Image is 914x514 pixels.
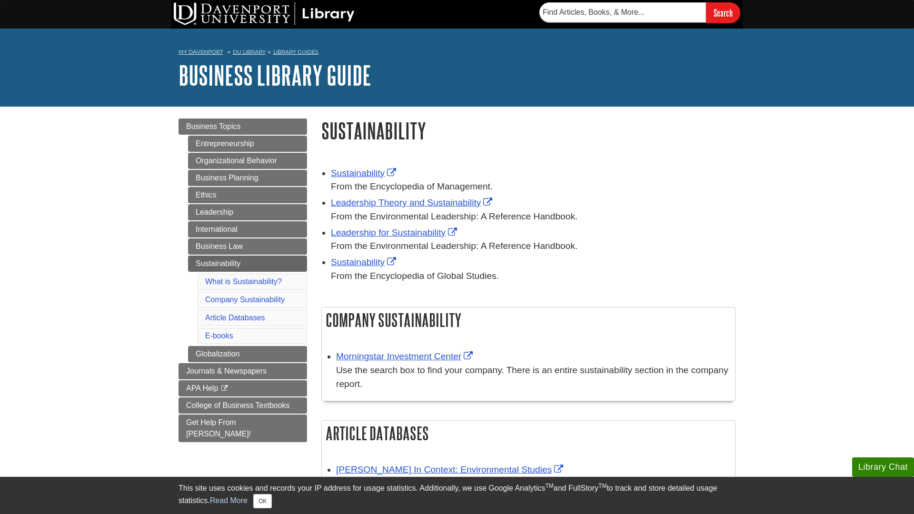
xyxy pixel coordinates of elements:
[188,221,307,237] a: International
[233,49,266,55] a: DU Library
[210,496,248,504] a: Read More
[331,257,398,267] a: Link opens in new window
[331,180,735,194] div: From the Encyclopedia of Management.
[186,418,251,438] span: Get Help From [PERSON_NAME]!
[205,296,285,304] a: Company Sustainability
[539,2,706,22] input: Find Articles, Books, & More...
[179,363,307,379] a: Journals & Newspapers
[273,49,318,55] a: Library Guides
[188,238,307,255] a: Business Law
[186,122,240,130] span: Business Topics
[188,204,307,220] a: Leadership
[336,364,730,391] div: Use the search box to find your company. There is an entire sustainability section in the company...
[179,119,307,442] div: Guide Page Menu
[322,307,735,333] h2: Company Sustainability
[598,483,606,489] sup: TM
[186,401,290,409] span: College of Business Textbooks
[322,421,735,446] h2: Article Databases
[321,119,735,143] h1: Sustainability
[188,136,307,152] a: Entrepreneurship
[179,48,223,56] a: My Davenport
[706,2,740,23] input: Search
[331,210,735,224] div: From the Environmental Leadership: A Reference Handbook.
[205,332,233,340] a: E-books
[331,168,398,178] a: Link opens in new window
[179,46,735,61] nav: breadcrumb
[220,385,228,392] i: This link opens in a new window
[205,314,265,322] a: Article Databases
[852,457,914,477] button: Library Chat
[539,2,740,23] form: Searches DU Library's articles, books, and more
[331,239,735,253] div: From the Environmental Leadership: A Reference Handbook.
[179,60,371,90] a: Business Library Guide
[331,269,735,283] div: From the Encyclopedia of Global Studies.
[179,415,307,442] a: Get Help From [PERSON_NAME]!
[179,119,307,135] a: Business Topics
[188,170,307,186] a: Business Planning
[336,351,475,361] a: Link opens in new window
[188,346,307,362] a: Globalization
[179,483,735,508] div: This site uses cookies and records your IP address for usage statistics. Additionally, we use Goo...
[186,384,218,392] span: APA Help
[331,198,495,208] a: Link opens in new window
[186,367,267,375] span: Journals & Newspapers
[174,2,355,25] img: DU Library
[205,277,282,286] a: What is Sustainability?
[545,483,553,489] sup: TM
[253,494,272,508] button: Close
[179,397,307,414] a: College of Business Textbooks
[188,256,307,272] a: Sustainability
[179,380,307,396] a: APA Help
[336,465,566,474] a: Link opens in new window
[188,187,307,203] a: Ethics
[331,227,459,237] a: Link opens in new window
[188,153,307,169] a: Organizational Behavior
